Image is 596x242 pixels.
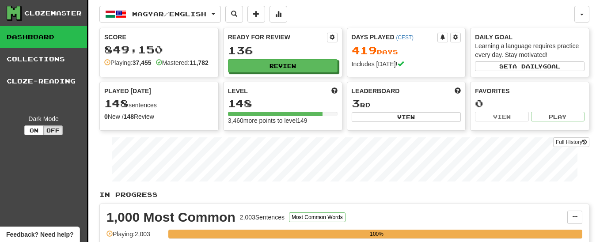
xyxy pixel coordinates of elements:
[104,113,108,120] strong: 0
[104,98,214,110] div: sentences
[24,9,82,18] div: Clozemaster
[104,112,214,121] div: New / Review
[455,87,461,95] span: This week in points, UTC
[240,213,285,222] div: 2,003 Sentences
[331,87,338,95] span: Score more points to level up
[99,6,221,23] button: Magyar/English
[352,33,438,42] div: Days Played
[352,98,461,110] div: rd
[396,34,414,41] a: (CEST)
[228,116,338,125] div: 3,460 more points to level 149
[106,211,235,224] div: 1,000 Most Common
[6,230,73,239] span: Open feedback widget
[124,113,134,120] strong: 148
[228,45,338,56] div: 136
[352,87,400,95] span: Leaderboard
[225,6,243,23] button: Search sentences
[24,125,44,135] button: On
[171,230,582,238] div: 100%
[7,114,80,123] div: Dark Mode
[475,98,585,109] div: 0
[228,98,338,109] div: 148
[247,6,265,23] button: Add sentence to collection
[289,212,345,222] button: Most Common Words
[132,10,206,18] span: Magyar / English
[228,59,338,72] button: Review
[352,60,461,68] div: Includes [DATE]!
[352,45,461,57] div: Day s
[475,87,585,95] div: Favorites
[104,58,152,67] div: Playing:
[104,44,214,55] div: 849,150
[475,112,528,121] button: View
[512,63,543,69] span: a daily
[104,33,214,42] div: Score
[99,190,589,199] p: In Progress
[531,112,585,121] button: Play
[228,87,248,95] span: Level
[43,125,63,135] button: Off
[190,59,209,66] strong: 11,782
[352,97,360,110] span: 3
[133,59,152,66] strong: 37,455
[553,137,589,147] a: Full History
[475,42,585,59] div: Learning a language requires practice every day. Stay motivated!
[475,33,585,42] div: Daily Goal
[104,97,129,110] span: 148
[156,58,209,67] div: Mastered:
[104,87,151,95] span: Played [DATE]
[228,33,327,42] div: Ready for Review
[475,61,585,71] button: Seta dailygoal
[270,6,287,23] button: More stats
[352,112,461,122] button: View
[352,44,377,57] span: 419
